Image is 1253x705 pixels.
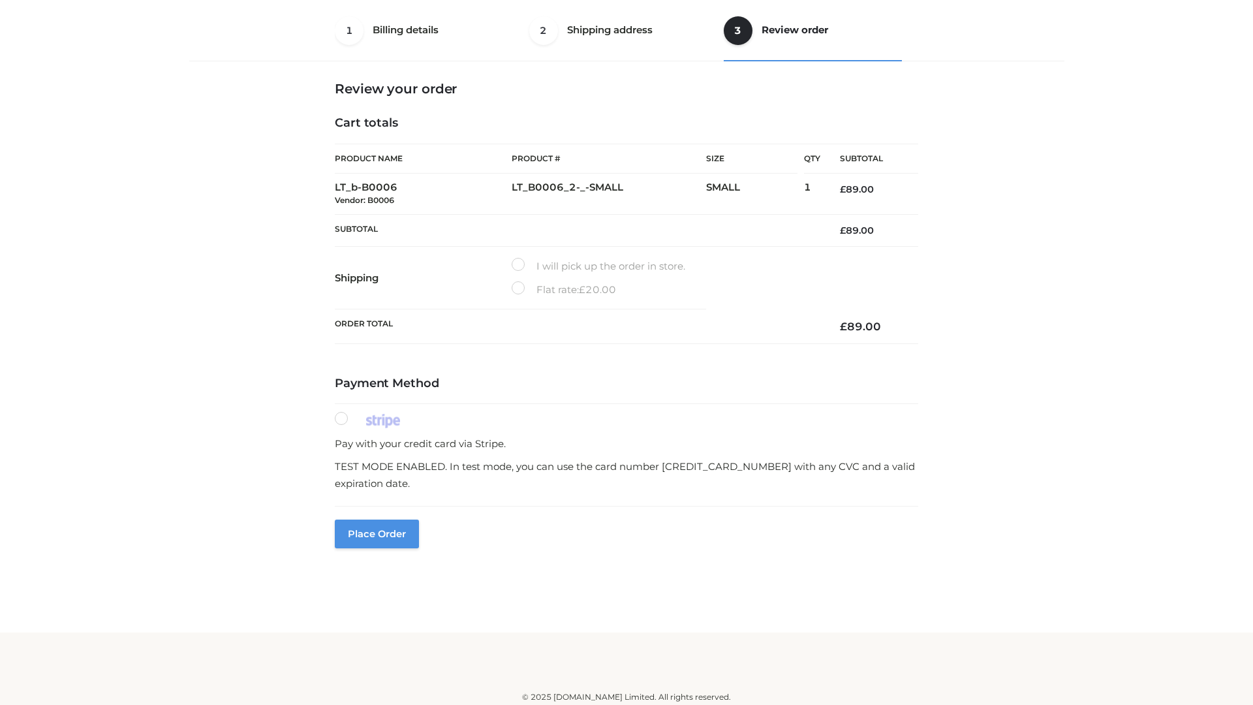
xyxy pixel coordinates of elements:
th: Shipping [335,247,512,309]
bdi: 89.00 [840,320,881,333]
td: LT_b-B0006 [335,174,512,215]
h4: Payment Method [335,377,918,391]
label: Flat rate: [512,281,616,298]
span: £ [579,283,585,296]
button: Place order [335,520,419,548]
th: Product Name [335,144,512,174]
td: SMALL [706,174,804,215]
th: Subtotal [820,144,918,174]
div: © 2025 [DOMAIN_NAME] Limited. All rights reserved. [194,691,1059,704]
td: 1 [804,174,820,215]
th: Product # [512,144,706,174]
bdi: 20.00 [579,283,616,296]
th: Size [706,144,797,174]
th: Qty [804,144,820,174]
span: £ [840,183,846,195]
th: Subtotal [335,214,820,246]
th: Order Total [335,309,820,344]
h3: Review your order [335,81,918,97]
bdi: 89.00 [840,225,874,236]
p: TEST MODE ENABLED. In test mode, you can use the card number [CREDIT_CARD_NUMBER] with any CVC an... [335,458,918,492]
small: Vendor: B0006 [335,195,394,205]
span: £ [840,320,847,333]
h4: Cart totals [335,116,918,131]
td: LT_B0006_2-_-SMALL [512,174,706,215]
p: Pay with your credit card via Stripe. [335,435,918,452]
span: £ [840,225,846,236]
bdi: 89.00 [840,183,874,195]
label: I will pick up the order in store. [512,258,685,275]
